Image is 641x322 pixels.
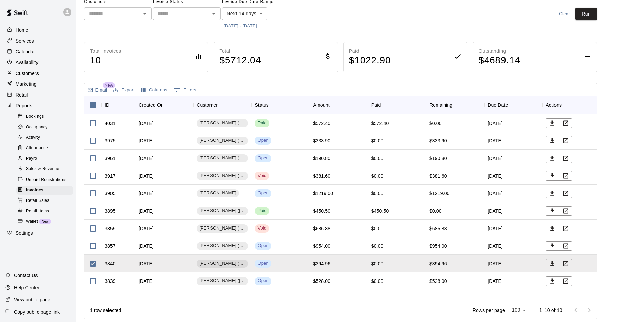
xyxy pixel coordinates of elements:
div: Open [257,137,268,144]
p: Email [95,87,107,93]
div: Calendar [5,47,71,57]
div: [PERSON_NAME] ([US_STATE] Storm Soccer) [197,277,248,285]
div: $0.00 [371,260,384,267]
div: $0.00 [371,172,384,179]
div: $450.50 [313,208,331,214]
div: [DATE] [484,167,542,185]
div: Sales & Revenue [16,164,73,174]
div: [PERSON_NAME] (DSM Avengers) [197,119,248,127]
button: Download PDF [546,118,559,128]
div: WalletNew [16,217,73,226]
div: Remaining [426,96,484,114]
div: $0.00 [429,120,442,127]
div: Retail Sales [16,196,73,206]
span: New [103,82,115,88]
div: $0.00 [371,225,384,232]
div: [DATE] [135,255,193,272]
div: Customers [5,68,71,78]
button: View Invoice [559,259,572,268]
div: $1219.00 [429,190,450,197]
p: View public page [14,296,50,303]
span: Unpaid Registrations [26,177,66,183]
div: 3961 [105,155,116,162]
div: $686.88 [313,225,331,232]
div: [DATE] [484,255,542,272]
div: Customer [197,96,218,114]
a: Bookings [16,111,76,122]
button: Run [575,8,597,20]
div: $394.96 [429,260,447,267]
span: Activity [26,134,40,141]
button: Download PDF [546,259,559,268]
div: Open [257,155,268,161]
h4: $ 1022.90 [349,55,391,66]
a: Occupancy [16,122,76,132]
div: Services [5,36,71,46]
h4: $ 4689.14 [478,55,520,66]
span: New [39,220,51,223]
div: Payroll [16,154,73,163]
div: [DATE] [135,132,193,150]
div: $0.00 [429,208,442,214]
div: Retail Items [16,207,73,216]
span: [PERSON_NAME] ([US_STATE] Storm Soccer) [197,278,248,284]
button: Sort [164,100,173,110]
div: 1 row selected [90,307,121,314]
p: Copy public page link [14,308,60,315]
div: Amount [310,96,368,114]
div: Remaining [429,96,452,114]
div: 3840 [105,260,116,267]
button: Download PDF [546,241,559,251]
p: Home [16,27,28,33]
div: Home [5,25,71,35]
div: Void [257,172,266,179]
div: 3895 [105,208,116,214]
button: Sort [218,100,227,110]
button: View Invoice [559,241,572,251]
div: [DATE] [135,150,193,167]
span: [PERSON_NAME] (13U Curve) [197,172,248,179]
div: Open [257,260,268,267]
button: Open [209,9,218,18]
div: ID [105,96,109,114]
button: Export [112,85,137,96]
div: Bookings [16,112,73,122]
div: Due Date [484,96,542,114]
div: [DATE] [135,202,193,220]
div: [DATE] [135,167,193,185]
a: Retail Sales [16,195,76,206]
div: [DATE] [484,220,542,237]
div: 4031 [105,120,116,127]
div: Amount [313,96,330,114]
div: $686.88 [429,225,447,232]
a: Retail Items [16,206,76,216]
button: Download PDF [546,224,559,233]
span: Wallet [26,218,38,225]
span: Attendance [26,145,48,152]
a: Settings [5,228,71,238]
p: Services [16,37,34,44]
div: 3857 [105,243,116,249]
div: $333.90 [313,137,331,144]
div: Next 14 days [222,7,267,20]
div: [PERSON_NAME] (12U Curve) [197,137,248,145]
div: $0.00 [371,243,384,249]
div: Open [257,278,268,284]
p: 1–10 of 10 [539,307,562,314]
p: Customers [16,70,39,77]
div: Attendance [16,143,73,153]
div: [PERSON_NAME] (13U Curve) [197,154,248,162]
div: $572.40 [313,120,331,127]
div: $1219.00 [313,190,334,197]
div: Reports [5,101,71,111]
span: [PERSON_NAME] (DSM Avengers) [197,225,248,232]
div: [DATE] [135,237,193,255]
a: WalletNew [16,216,76,227]
div: [DATE] [135,114,193,132]
p: Help Center [14,284,40,291]
p: Marketing [16,81,37,87]
div: $0.00 [371,137,384,144]
span: Bookings [26,113,44,120]
p: Total Invoices [90,48,121,55]
div: Occupancy [16,123,73,132]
